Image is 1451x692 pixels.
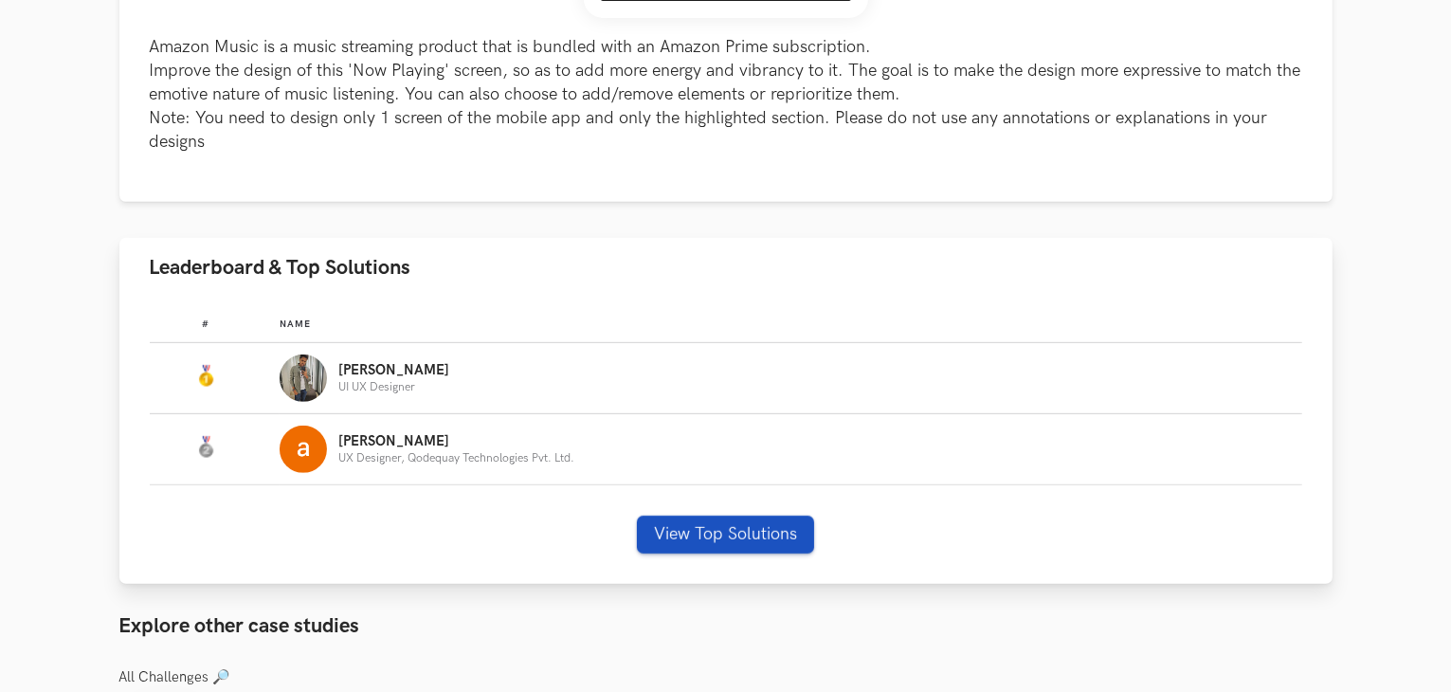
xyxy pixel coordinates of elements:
p: [PERSON_NAME] [338,363,449,378]
img: Gold Medal [194,365,217,388]
p: UX Designer, Qodequay Technologies Pvt. Ltd. [338,452,574,464]
img: Profile photo [280,355,327,402]
button: Leaderboard & Top Solutions [119,238,1333,298]
div: Leaderboard & Top Solutions [119,298,1333,584]
p: [PERSON_NAME] [338,434,574,449]
img: Silver Medal [194,436,217,459]
h3: All Challenges 🔎 [119,669,1333,686]
span: # [202,319,209,330]
img: Profile photo [280,426,327,473]
table: Leaderboard [150,303,1302,485]
h3: Explore other case studies [119,614,1333,639]
span: Name [280,319,311,330]
button: View Top Solutions [637,516,814,554]
span: Leaderboard & Top Solutions [150,255,411,281]
p: UI UX Designer [338,381,449,393]
p: Amazon Music is a music streaming product that is bundled with an Amazon Prime subscription. Impr... [150,35,1302,155]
